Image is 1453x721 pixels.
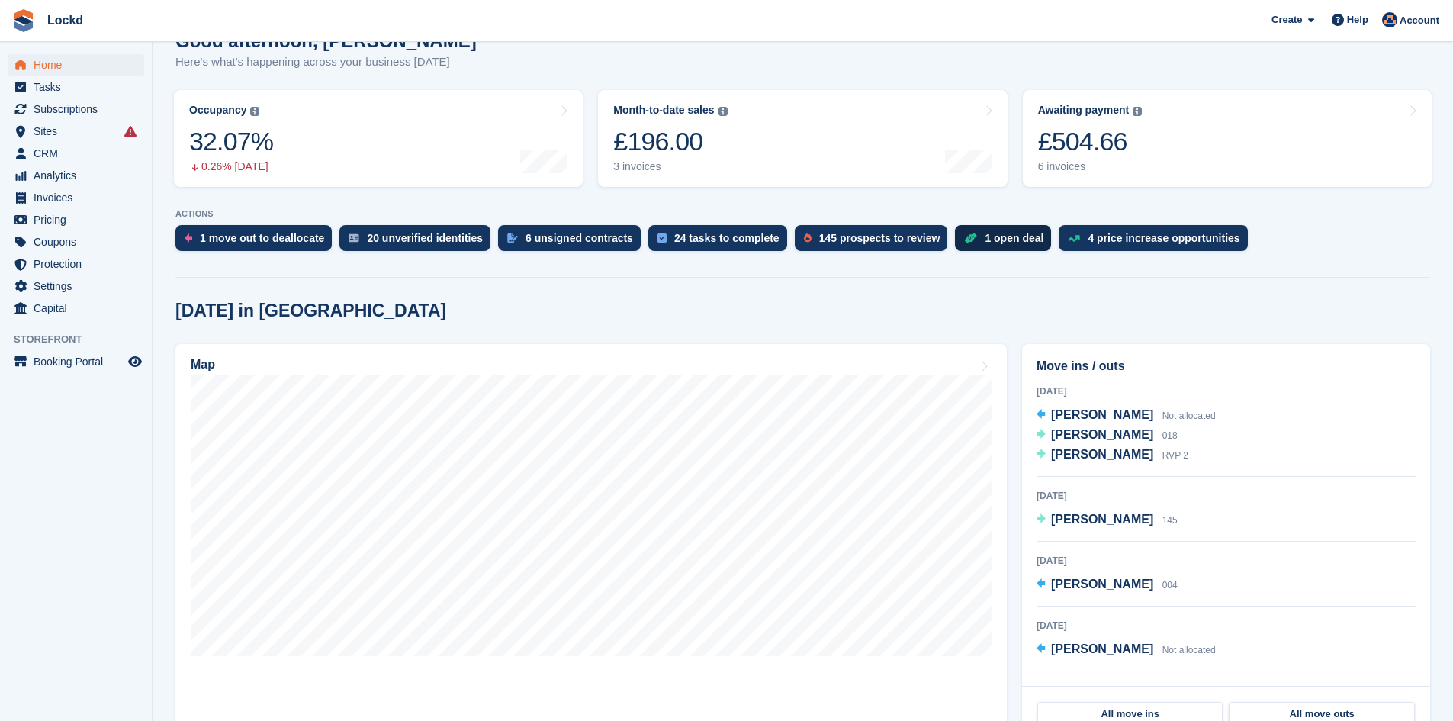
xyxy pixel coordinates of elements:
[191,358,215,372] h2: Map
[1037,406,1216,426] a: [PERSON_NAME] Not allocated
[819,232,940,244] div: 145 prospects to review
[498,225,648,259] a: 6 unsigned contracts
[613,126,727,157] div: £196.00
[175,225,339,259] a: 1 move out to deallocate
[1037,446,1188,465] a: [PERSON_NAME] RVP 2
[1133,107,1142,116] img: icon-info-grey-7440780725fd019a000dd9b08b2336e03edf1995a4989e88bcd33f0948082b44.svg
[804,233,812,243] img: prospect-51fa495bee0391a8d652442698ab0144808aea92771e9ea1ae160a38d050c398.svg
[1051,513,1153,526] span: [PERSON_NAME]
[174,90,583,187] a: Occupancy 32.07% 0.26% [DATE]
[1051,578,1153,591] span: [PERSON_NAME]
[1051,448,1153,461] span: [PERSON_NAME]
[1068,235,1080,242] img: price_increase_opportunities-93ffe204e8149a01c8c9dc8f82e8f89637d9d84a8eef4429ea346261dce0b2c0.svg
[34,275,125,297] span: Settings
[189,126,273,157] div: 32.07%
[1088,232,1239,244] div: 4 price increase opportunities
[1037,554,1416,568] div: [DATE]
[34,187,125,208] span: Invoices
[185,233,192,243] img: move_outs_to_deallocate_icon-f764333ba52eb49d3ac5e1228854f67142a1ed5810a6f6cc68b1a99e826820c5.svg
[12,9,35,32] img: stora-icon-8386f47178a22dfd0bd8f6a31ec36ba5ce8667c1dd55bd0f319d3a0aa187defe.svg
[1037,357,1416,375] h2: Move ins / outs
[8,275,144,297] a: menu
[1037,575,1178,595] a: [PERSON_NAME] 004
[1400,13,1439,28] span: Account
[1051,408,1153,421] span: [PERSON_NAME]
[8,298,144,319] a: menu
[1038,126,1143,157] div: £504.66
[8,351,144,372] a: menu
[175,53,477,71] p: Here's what's happening across your business [DATE]
[1051,428,1153,441] span: [PERSON_NAME]
[1347,12,1368,27] span: Help
[1037,684,1416,697] div: [DATE]
[34,143,125,164] span: CRM
[1037,426,1178,446] a: [PERSON_NAME] 018
[1037,619,1416,632] div: [DATE]
[8,209,144,230] a: menu
[34,165,125,186] span: Analytics
[8,231,144,253] a: menu
[175,209,1430,219] p: ACTIONS
[1162,580,1178,591] span: 004
[349,233,359,243] img: verify_identity-adf6edd0f0f0b5bbfe63781bf79b02c33cf7c696d77639b501bdc392416b5a36.svg
[1162,450,1188,461] span: RVP 2
[795,225,956,259] a: 145 prospects to review
[41,8,89,33] a: Lockd
[985,232,1043,244] div: 1 open deal
[189,160,273,173] div: 0.26% [DATE]
[1162,430,1178,441] span: 018
[126,352,144,371] a: Preview store
[339,225,498,259] a: 20 unverified identities
[648,225,795,259] a: 24 tasks to complete
[34,76,125,98] span: Tasks
[124,125,137,137] i: Smart entry sync failures have occurred
[1382,12,1397,27] img: Kris Thompson
[34,231,125,253] span: Coupons
[718,107,728,116] img: icon-info-grey-7440780725fd019a000dd9b08b2336e03edf1995a4989e88bcd33f0948082b44.svg
[674,232,780,244] div: 24 tasks to complete
[175,301,446,321] h2: [DATE] in [GEOGRAPHIC_DATA]
[34,209,125,230] span: Pricing
[367,232,483,244] div: 20 unverified identities
[200,232,324,244] div: 1 move out to deallocate
[8,143,144,164] a: menu
[8,187,144,208] a: menu
[1037,640,1216,660] a: [PERSON_NAME] Not allocated
[1059,225,1255,259] a: 4 price increase opportunities
[1038,160,1143,173] div: 6 invoices
[598,90,1007,187] a: Month-to-date sales £196.00 3 invoices
[1037,385,1416,398] div: [DATE]
[1271,12,1302,27] span: Create
[189,104,246,117] div: Occupancy
[34,121,125,142] span: Sites
[613,104,714,117] div: Month-to-date sales
[34,54,125,76] span: Home
[8,98,144,120] a: menu
[1162,410,1216,421] span: Not allocated
[1038,104,1130,117] div: Awaiting payment
[1162,645,1216,655] span: Not allocated
[1037,510,1178,530] a: [PERSON_NAME] 145
[34,298,125,319] span: Capital
[1051,642,1153,655] span: [PERSON_NAME]
[8,165,144,186] a: menu
[8,121,144,142] a: menu
[1037,489,1416,503] div: [DATE]
[34,253,125,275] span: Protection
[14,332,152,347] span: Storefront
[34,98,125,120] span: Subscriptions
[657,233,667,243] img: task-75834270c22a3079a89374b754ae025e5fb1db73e45f91037f5363f120a921f8.svg
[8,253,144,275] a: menu
[8,54,144,76] a: menu
[613,160,727,173] div: 3 invoices
[955,225,1059,259] a: 1 open deal
[1023,90,1432,187] a: Awaiting payment £504.66 6 invoices
[34,351,125,372] span: Booking Portal
[964,233,977,243] img: deal-1b604bf984904fb50ccaf53a9ad4b4a5d6e5aea283cecdc64d6e3604feb123c2.svg
[1162,515,1178,526] span: 145
[250,107,259,116] img: icon-info-grey-7440780725fd019a000dd9b08b2336e03edf1995a4989e88bcd33f0948082b44.svg
[8,76,144,98] a: menu
[507,233,518,243] img: contract_signature_icon-13c848040528278c33f63329250d36e43548de30e8caae1d1a13099fd9432cc5.svg
[526,232,633,244] div: 6 unsigned contracts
